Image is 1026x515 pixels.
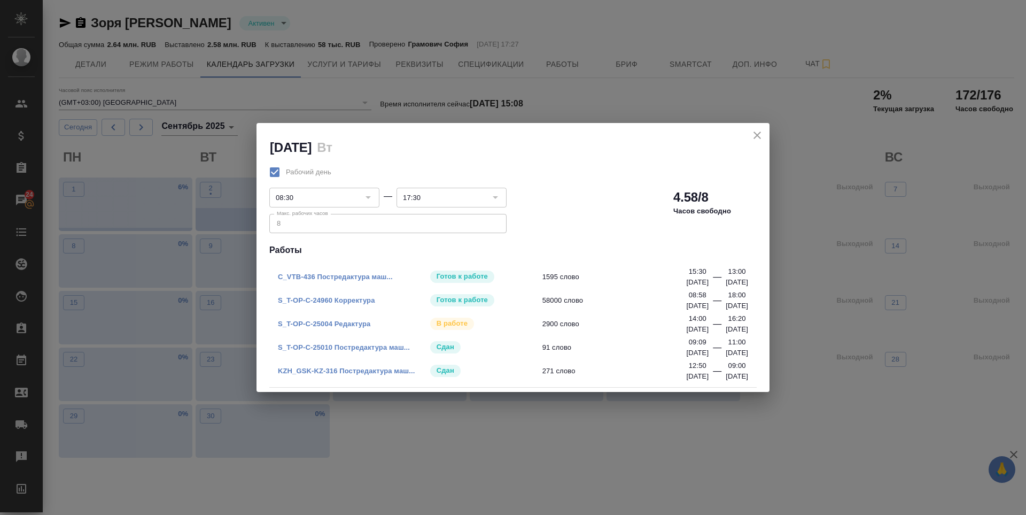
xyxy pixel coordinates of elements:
p: Сдан [437,365,454,376]
p: 11:00 [728,337,746,348]
span: 2900 слово [542,319,694,329]
a: KZH_GSK-KZ-316 Постредактура маш... [278,367,415,375]
h2: 4.58/8 [673,189,709,206]
p: Готов к работе [437,295,488,305]
p: 18:00 [728,290,746,301]
div: — [713,341,721,358]
p: Сдан [437,342,454,352]
a: S_T-OP-C-25010 Постредактура маш... [278,343,410,351]
p: 13:00 [728,266,746,277]
span: 271 слово [542,366,694,376]
p: [DATE] [726,277,748,288]
h2: Вт [317,140,332,155]
div: — [713,365,721,382]
div: — [713,271,721,288]
p: 16:20 [728,313,746,324]
span: 91 слово [542,342,694,353]
span: 58000 слово [542,295,694,306]
a: S_T-OP-C-24960 Корректура [278,296,375,304]
p: В работе [437,318,468,329]
div: — [713,318,721,335]
p: Часов свободно [673,206,731,217]
div: — [384,190,392,203]
p: [DATE] [726,324,748,335]
p: 12:50 [689,360,706,371]
p: 09:00 [728,360,746,371]
a: S_T-OP-C-25004 Редактура [278,320,370,328]
h2: [DATE] [270,140,312,155]
p: [DATE] [686,348,709,358]
p: 15:30 [689,266,706,277]
span: 1595 слово [542,272,694,282]
p: 14:00 [689,313,706,324]
p: [DATE] [686,301,709,311]
p: Готов к работе [437,271,488,282]
h4: Работы [269,244,757,257]
p: [DATE] [686,324,709,335]
p: [DATE] [726,371,748,382]
p: 09:09 [689,337,706,348]
p: [DATE] [726,348,748,358]
p: [DATE] [686,277,709,288]
span: Рабочий день [286,167,331,178]
p: 08:58 [689,290,706,301]
p: [DATE] [686,371,709,382]
p: [DATE] [726,301,748,311]
div: — [713,294,721,311]
button: close [749,127,765,143]
a: C_VTB-436 Постредактура маш... [278,273,393,281]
